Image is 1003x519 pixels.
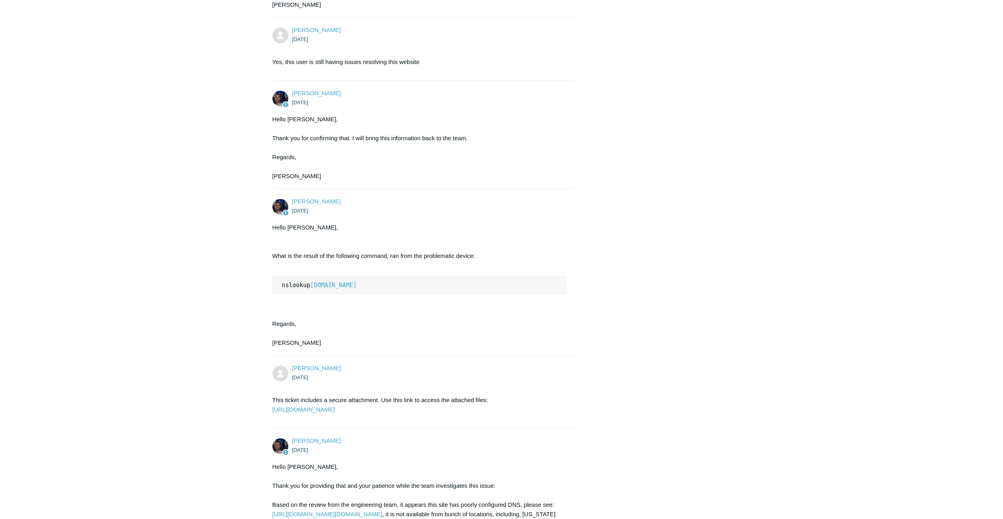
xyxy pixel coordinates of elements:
a: [PERSON_NAME] [292,365,341,371]
time: 08/29/2025, 08:42 [292,447,308,453]
a: [URL][DOMAIN_NAME] [272,406,335,413]
a: [PERSON_NAME] [292,26,341,33]
time: 08/27/2025, 08:07 [292,374,308,380]
span: Connor Davis [292,437,341,444]
code: nslookup [280,281,359,289]
a: [DOMAIN_NAME] [310,282,357,289]
a: [PERSON_NAME] [292,90,341,96]
div: Hello [PERSON_NAME], Thank you for confirming that. I will bring this information back to the tea... [272,115,567,181]
a: [URL][DOMAIN_NAME][DOMAIN_NAME] [272,511,382,517]
div: Hello [PERSON_NAME], What is the result of the following command, ran from the problematic device... [272,223,567,348]
p: Yes, this user is still having issues resolving this website [272,57,567,67]
p: This ticket includes a secure attachment. Use this link to access the attached files: [272,395,567,414]
time: 08/26/2025, 09:28 [292,36,308,42]
time: 08/26/2025, 11:20 [292,100,308,105]
span: Jacob Barry [292,365,341,371]
a: [PERSON_NAME] [292,198,341,205]
a: [PERSON_NAME] [292,437,341,444]
time: 08/26/2025, 11:24 [292,208,308,214]
span: Connor Davis [292,90,341,96]
span: Connor Davis [292,198,341,205]
span: Jacob Barry [292,26,341,33]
